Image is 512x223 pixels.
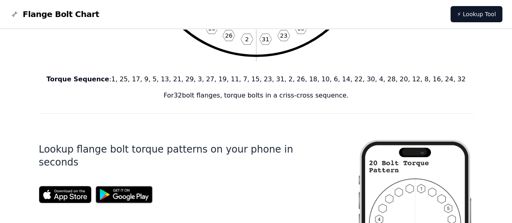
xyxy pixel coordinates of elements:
h1: Lookup flange bolt torque patterns on your phone in seconds [39,143,331,169]
text: 15 [297,25,304,32]
text: 26 [225,32,232,38]
text: 23 [280,32,287,38]
p: : 1, 25, 17, 9, 5, 13, 21, 29, 3, 27, 19, 11, 7, 15, 23, 31, 2, 26, 18, 10, 6, 14, 22, 30, 4, 28,... [39,74,474,84]
img: Get it on Google Play [91,182,157,207]
a: ⚡ Lookup Tool [450,6,502,22]
a: Flange Bolt Chart LogoFlange Bolt Chart [10,8,99,20]
text: 18 [208,25,215,32]
b: Torque Sequence [47,75,109,83]
text: 31 [261,35,269,42]
img: App Store badge for the Flange Bolt Chart app [39,186,91,203]
span: Flange Bolt Chart [23,8,99,20]
img: Flange Bolt Chart Logo [10,9,19,19]
text: 2 [245,35,249,42]
p: For 32 bolt flanges, torque bolts in a criss-cross sequence. [39,91,474,100]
